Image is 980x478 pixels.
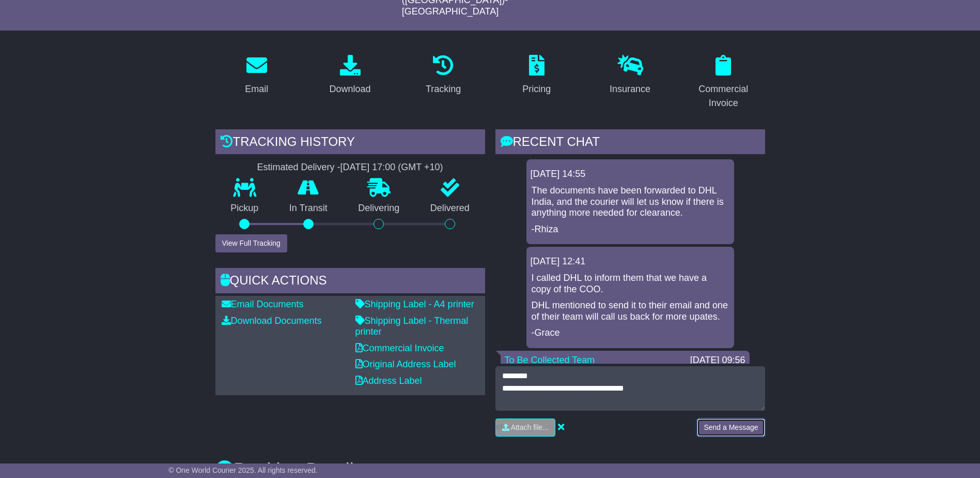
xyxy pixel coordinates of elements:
[690,355,745,366] div: [DATE] 09:56
[215,268,485,296] div: Quick Actions
[215,129,485,157] div: Tracking history
[610,82,650,96] div: Insurance
[603,51,657,100] a: Insurance
[222,299,304,309] a: Email Documents
[222,316,322,326] a: Download Documents
[343,203,415,214] p: Delivering
[426,82,461,96] div: Tracking
[415,203,485,214] p: Delivered
[516,51,557,100] a: Pricing
[532,300,729,322] p: DHL mentioned to send it to their email and one of their team will call us back for more upates.
[340,162,443,173] div: [DATE] 17:00 (GMT +10)
[322,51,377,100] a: Download
[355,376,422,386] a: Address Label
[531,169,730,180] div: [DATE] 14:55
[355,299,474,309] a: Shipping Label - A4 printer
[532,185,729,219] p: The documents have been forwarded to DHL India, and the courier will let us know if there is anyt...
[355,316,469,337] a: Shipping Label - Thermal printer
[245,82,268,96] div: Email
[215,203,274,214] p: Pickup
[215,162,485,173] div: Estimated Delivery -
[238,51,275,100] a: Email
[505,355,595,365] a: To Be Collected Team
[419,51,468,100] a: Tracking
[532,273,729,295] p: I called DHL to inform them that we have a copy of the COO.
[689,82,758,110] div: Commercial Invoice
[329,82,370,96] div: Download
[532,224,729,235] p: -Rhiza
[532,327,729,339] p: -Grace
[697,419,765,437] button: Send a Message
[355,359,456,369] a: Original Address Label
[215,234,287,252] button: View Full Tracking
[168,466,318,474] span: © One World Courier 2025. All rights reserved.
[355,343,444,353] a: Commercial Invoice
[495,129,765,157] div: RECENT CHAT
[682,51,765,114] a: Commercial Invoice
[274,203,343,214] p: In Transit
[522,82,551,96] div: Pricing
[531,256,730,267] div: [DATE] 12:41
